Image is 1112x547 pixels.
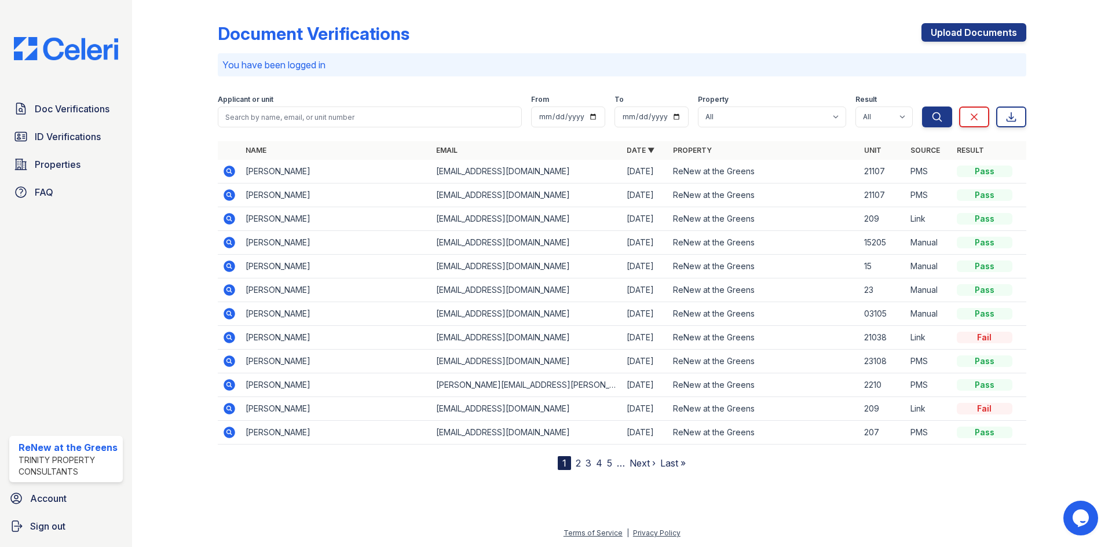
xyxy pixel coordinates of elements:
td: 209 [859,397,906,421]
td: 21038 [859,326,906,350]
td: 23108 [859,350,906,373]
div: Pass [957,308,1012,320]
div: | [627,528,629,537]
div: Pass [957,166,1012,177]
td: PMS [906,373,952,397]
td: Manual [906,231,952,255]
td: ReNew at the Greens [668,421,859,445]
a: Next › [630,457,656,469]
label: Result [855,95,877,104]
td: [PERSON_NAME] [241,373,431,397]
td: PMS [906,160,952,183]
td: ReNew at the Greens [668,302,859,326]
td: [EMAIL_ADDRESS][DOMAIN_NAME] [431,207,622,231]
div: Fail [957,403,1012,414]
div: Trinity Property Consultants [19,454,118,478]
a: Name [246,146,266,155]
a: 3 [586,457,591,469]
span: … [617,456,625,470]
td: [DATE] [622,255,668,278]
label: Applicant or unit [218,95,273,104]
td: PMS [906,183,952,207]
td: ReNew at the Greens [668,160,859,183]
td: [PERSON_NAME] [241,397,431,421]
label: To [614,95,624,104]
td: ReNew at the Greens [668,231,859,255]
td: [PERSON_NAME] [241,160,431,183]
span: Account [30,491,67,505]
td: [DATE] [622,350,668,373]
td: 23 [859,278,906,302]
td: Link [906,397,952,421]
a: Property [673,146,712,155]
td: [PERSON_NAME] [241,183,431,207]
div: Pass [957,284,1012,296]
div: Pass [957,189,1012,201]
td: ReNew at the Greens [668,397,859,421]
a: Email [436,146,458,155]
a: Last » [660,457,686,469]
span: ID Verifications [35,130,101,144]
span: Sign out [30,519,65,533]
td: [PERSON_NAME] [241,278,431,302]
a: Properties [9,153,123,176]
a: Unit [864,146,881,155]
td: [DATE] [622,207,668,231]
td: [PERSON_NAME] [241,255,431,278]
a: 2 [576,457,581,469]
a: Privacy Policy [633,528,681,537]
a: Upload Documents [921,23,1026,42]
img: CE_Logo_Blue-a8612792a0a2168367f1c8372b55b34899dd931a85d93a1a3d3e32e68fde9ad4.png [5,37,127,60]
label: Property [698,95,729,104]
iframe: chat widget [1063,501,1100,535]
td: [EMAIL_ADDRESS][DOMAIN_NAME] [431,183,622,207]
td: [PERSON_NAME] [241,326,431,350]
td: [EMAIL_ADDRESS][DOMAIN_NAME] [431,302,622,326]
a: 5 [607,457,612,469]
td: [DATE] [622,183,668,207]
td: [EMAIL_ADDRESS][DOMAIN_NAME] [431,278,622,302]
td: 21107 [859,183,906,207]
td: [EMAIL_ADDRESS][DOMAIN_NAME] [431,397,622,421]
td: 21107 [859,160,906,183]
td: 207 [859,421,906,445]
p: You have been logged in [222,58,1022,72]
td: ReNew at the Greens [668,207,859,231]
td: [EMAIL_ADDRESS][DOMAIN_NAME] [431,160,622,183]
input: Search by name, email, or unit number [218,107,522,127]
td: [PERSON_NAME] [241,231,431,255]
td: Link [906,207,952,231]
td: [DATE] [622,326,668,350]
a: ID Verifications [9,125,123,148]
td: 15 [859,255,906,278]
td: Manual [906,255,952,278]
div: Fail [957,332,1012,343]
td: [PERSON_NAME] [241,302,431,326]
a: Sign out [5,515,127,538]
div: Pass [957,427,1012,438]
td: Link [906,326,952,350]
td: PMS [906,421,952,445]
a: FAQ [9,181,123,204]
div: 1 [558,456,571,470]
td: PMS [906,350,952,373]
label: From [531,95,549,104]
td: 03105 [859,302,906,326]
td: [EMAIL_ADDRESS][DOMAIN_NAME] [431,421,622,445]
td: Manual [906,302,952,326]
td: ReNew at the Greens [668,255,859,278]
td: [DATE] [622,160,668,183]
td: 209 [859,207,906,231]
td: [EMAIL_ADDRESS][DOMAIN_NAME] [431,326,622,350]
div: Pass [957,237,1012,248]
span: Doc Verifications [35,102,109,116]
td: [DATE] [622,278,668,302]
a: Date ▼ [627,146,654,155]
td: [DATE] [622,373,668,397]
td: ReNew at the Greens [668,373,859,397]
td: 15205 [859,231,906,255]
div: Pass [957,355,1012,367]
td: ReNew at the Greens [668,183,859,207]
a: Doc Verifications [9,97,123,120]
